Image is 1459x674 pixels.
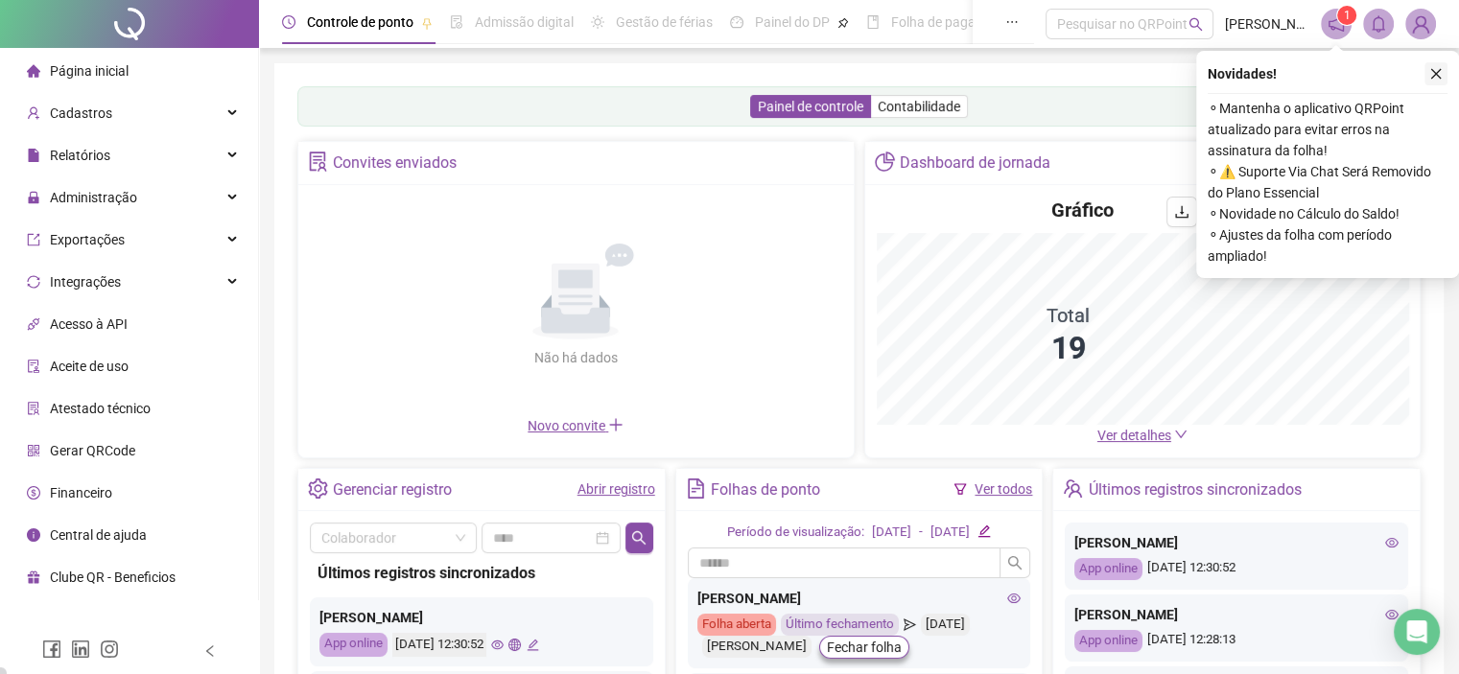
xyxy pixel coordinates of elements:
[872,523,911,543] div: [DATE]
[50,485,112,500] span: Financeiro
[527,639,539,651] span: edit
[282,15,295,29] span: clock-circle
[900,147,1050,179] div: Dashboard de jornada
[1337,6,1356,25] sup: 1
[875,151,895,172] span: pie-chart
[1074,558,1142,580] div: App online
[1188,17,1203,32] span: search
[1005,15,1019,29] span: ellipsis
[50,274,121,290] span: Integrações
[71,639,90,659] span: linkedin
[866,15,880,29] span: book
[27,233,40,246] span: export
[318,561,646,585] div: Últimos registros sincronizados
[319,607,644,628] div: [PERSON_NAME]
[837,17,849,29] span: pushpin
[1174,204,1189,220] span: download
[27,528,40,542] span: info-circle
[27,360,40,373] span: audit
[27,402,40,415] span: solution
[50,148,110,163] span: Relatórios
[1051,197,1114,223] h4: Gráfico
[491,639,504,651] span: eye
[1208,98,1447,161] span: ⚬ Mantenha o aplicativo QRPoint atualizado para evitar erros na assinatura da folha!
[50,401,151,416] span: Atestado técnico
[1344,9,1351,22] span: 1
[1208,224,1447,267] span: ⚬ Ajustes da folha com período ampliado!
[616,14,713,30] span: Gestão de férias
[1385,608,1399,621] span: eye
[1406,10,1435,38] img: 92276
[697,614,776,636] div: Folha aberta
[508,639,521,651] span: global
[1174,428,1188,441] span: down
[631,530,647,546] span: search
[819,636,909,659] button: Fechar folha
[203,644,217,658] span: left
[1097,428,1171,443] span: Ver detalhes
[100,639,119,659] span: instagram
[50,63,129,79] span: Página inicial
[930,523,970,543] div: [DATE]
[27,570,40,584] span: gift
[475,14,574,30] span: Admissão digital
[1429,67,1443,81] span: close
[308,478,328,499] span: setting
[1208,203,1447,224] span: ⚬ Novidade no Cálculo do Saldo!
[921,614,970,636] div: [DATE]
[307,14,413,30] span: Controle de ponto
[487,347,664,368] div: Não há dados
[1225,13,1309,35] span: [PERSON_NAME]
[333,474,452,506] div: Gerenciar registro
[50,527,147,543] span: Central de ajuda
[392,633,486,657] div: [DATE] 12:30:52
[1328,15,1345,33] span: notification
[758,99,863,114] span: Painel de controle
[27,106,40,120] span: user-add
[50,105,112,121] span: Cadastros
[827,637,902,658] span: Fechar folha
[50,359,129,374] span: Aceite de uso
[27,444,40,457] span: qrcode
[1074,604,1399,625] div: [PERSON_NAME]
[1208,63,1277,84] span: Novidades !
[1370,15,1387,33] span: bell
[1074,558,1399,580] div: [DATE] 12:30:52
[1385,536,1399,549] span: eye
[878,99,960,114] span: Contabilidade
[528,418,624,433] span: Novo convite
[27,486,40,500] span: dollar
[50,569,176,585] span: Clube QR - Beneficios
[781,614,899,636] div: Último fechamento
[686,478,706,499] span: file-text
[27,317,40,331] span: api
[891,14,1014,30] span: Folha de pagamento
[27,149,40,162] span: file
[27,275,40,289] span: sync
[50,190,137,205] span: Administração
[1007,555,1023,570] span: search
[697,588,1022,609] div: [PERSON_NAME]
[50,443,135,458] span: Gerar QRCode
[50,232,125,247] span: Exportações
[1063,478,1083,499] span: team
[977,524,990,537] span: edit
[904,614,916,636] span: send
[421,17,433,29] span: pushpin
[975,481,1032,497] a: Ver todos
[577,481,655,497] a: Abrir registro
[1074,532,1399,553] div: [PERSON_NAME]
[308,151,328,172] span: solution
[727,523,864,543] div: Período de visualização:
[42,639,61,659] span: facebook
[27,64,40,78] span: home
[333,147,457,179] div: Convites enviados
[702,636,812,658] div: [PERSON_NAME]
[1089,474,1302,506] div: Últimos registros sincronizados
[953,482,967,496] span: filter
[711,474,820,506] div: Folhas de ponto
[1208,161,1447,203] span: ⚬ ⚠️ Suporte Via Chat Será Removido do Plano Essencial
[919,523,923,543] div: -
[755,14,830,30] span: Painel do DP
[591,15,604,29] span: sun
